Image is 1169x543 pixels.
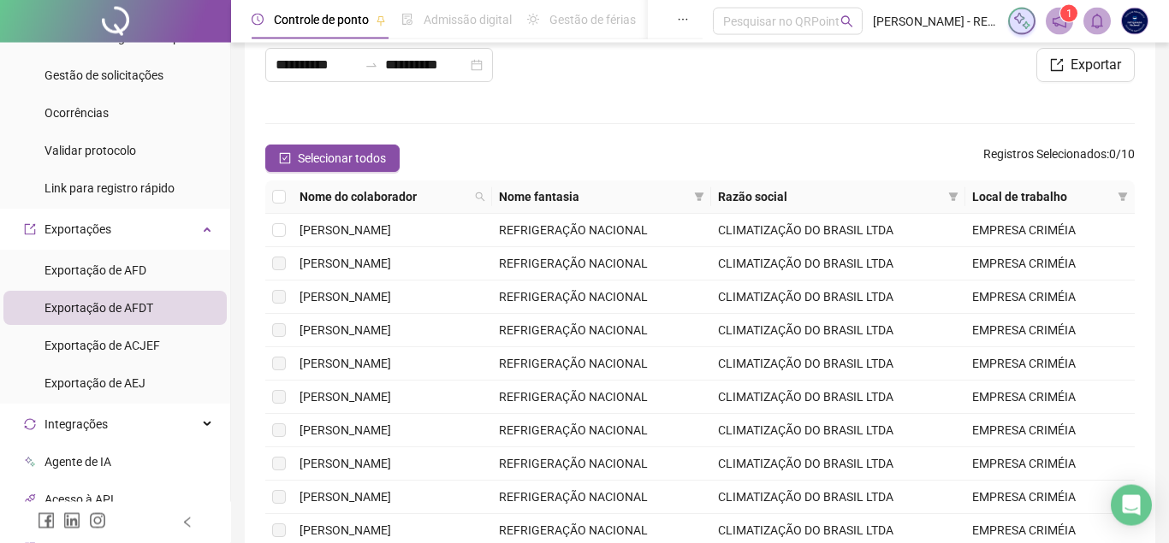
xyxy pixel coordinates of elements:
sup: 1 [1060,5,1077,22]
span: api [24,493,36,505]
span: Exportação de AFDT [45,301,153,315]
span: [PERSON_NAME] - REFRIGERAÇÃO NACIONAL [873,12,998,31]
td: CLIMATIZAÇÃO DO BRASIL LTDA [711,481,965,514]
span: search [840,15,853,28]
span: [PERSON_NAME] [300,523,391,537]
span: Validar protocolo [45,144,136,157]
td: CLIMATIZAÇÃO DO BRASIL LTDA [711,381,965,414]
td: CLIMATIZAÇÃO DO BRASIL LTDA [711,347,965,381]
img: sparkle-icon.fc2bf0ac1784a2077858766a79e2daf3.svg [1012,12,1031,31]
span: filter [694,192,704,202]
td: EMPRESA CRIMÉIA [965,314,1135,347]
span: Gestão de férias [549,13,636,27]
td: CLIMATIZAÇÃO DO BRASIL LTDA [711,280,965,314]
span: filter [691,184,708,210]
span: [PERSON_NAME] [300,257,391,270]
span: Exportação de AFD [45,263,146,277]
span: linkedin [63,512,80,529]
span: Controle de ponto [274,13,369,27]
span: Ocorrências [45,106,109,120]
span: Nome do colaborador [300,187,468,206]
span: Exportação de ACJEF [45,339,160,352]
span: [PERSON_NAME] [300,490,391,504]
span: export [1050,58,1064,72]
span: filter [1114,184,1131,210]
span: bell [1089,14,1105,29]
td: REFRIGERAÇÃO NACIONAL [492,447,711,481]
span: left [181,516,193,528]
span: Exportação de AEJ [45,376,145,390]
span: notification [1052,14,1067,29]
span: Registros Selecionados [983,147,1107,161]
td: EMPRESA CRIMÉIA [965,347,1135,381]
span: Agente de IA [45,455,111,469]
td: EMPRESA CRIMÉIA [965,214,1135,247]
td: EMPRESA CRIMÉIA [965,447,1135,481]
span: [PERSON_NAME] [300,357,391,370]
span: pushpin [376,15,386,26]
span: ellipsis [677,14,689,26]
span: 1 [1066,8,1072,20]
td: REFRIGERAÇÃO NACIONAL [492,481,711,514]
button: Exportar [1036,48,1135,82]
td: CLIMATIZAÇÃO DO BRASIL LTDA [711,214,965,247]
span: [PERSON_NAME] [300,290,391,304]
span: to [365,58,378,72]
div: Open Intercom Messenger [1111,485,1152,526]
td: REFRIGERAÇÃO NACIONAL [492,347,711,381]
td: REFRIGERAÇÃO NACIONAL [492,414,711,447]
span: Link para registro rápido [45,181,175,195]
td: CLIMATIZAÇÃO DO BRASIL LTDA [711,247,965,280]
span: sync [24,418,36,430]
span: filter [948,192,958,202]
span: search [472,184,489,210]
span: Acesso à API [45,493,114,506]
span: [PERSON_NAME] [300,390,391,404]
span: Razão social [718,187,941,206]
td: CLIMATIZAÇÃO DO BRASIL LTDA [711,447,965,481]
img: 27090 [1122,9,1148,34]
span: [PERSON_NAME] [300,457,391,470]
td: REFRIGERAÇÃO NACIONAL [492,214,711,247]
span: check-square [279,152,291,164]
td: EMPRESA CRIMÉIA [965,247,1135,280]
span: export [24,223,36,235]
span: Exportar [1071,55,1121,75]
span: [PERSON_NAME] [300,223,391,237]
td: EMPRESA CRIMÉIA [965,280,1135,314]
td: REFRIGERAÇÃO NACIONAL [492,280,711,314]
td: EMPRESA CRIMÉIA [965,414,1135,447]
span: instagram [89,512,106,529]
td: REFRIGERAÇÃO NACIONAL [492,314,711,347]
span: Nome fantasia [499,187,687,206]
span: : 0 / 10 [983,145,1135,172]
td: CLIMATIZAÇÃO DO BRASIL LTDA [711,414,965,447]
button: Selecionar todos [265,145,400,172]
td: REFRIGERAÇÃO NACIONAL [492,381,711,414]
span: Selecionar todos [298,149,386,168]
span: facebook [38,512,55,529]
span: Local de trabalho [972,187,1111,206]
span: [PERSON_NAME] [300,423,391,437]
span: clock-circle [252,14,264,26]
span: Integrações [45,417,108,431]
span: swap-right [365,58,378,72]
span: Gestão de solicitações [45,68,163,82]
td: EMPRESA CRIMÉIA [965,381,1135,414]
span: file-done [401,14,413,26]
td: CLIMATIZAÇÃO DO BRASIL LTDA [711,314,965,347]
span: search [475,192,485,202]
span: filter [945,184,962,210]
span: filter [1118,192,1128,202]
td: REFRIGERAÇÃO NACIONAL [492,247,711,280]
span: Exportações [45,222,111,236]
span: sun [527,14,539,26]
td: EMPRESA CRIMÉIA [965,481,1135,514]
span: [PERSON_NAME] [300,323,391,337]
span: Admissão digital [424,13,512,27]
